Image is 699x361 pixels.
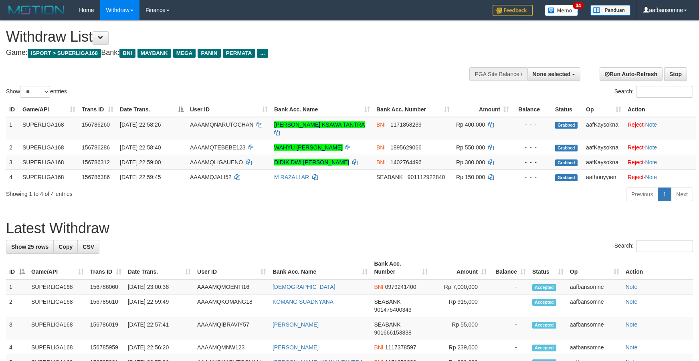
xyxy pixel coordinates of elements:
span: Copy 901112922840 to clipboard [408,174,445,180]
a: [PERSON_NAME] [273,344,319,351]
td: [DATE] 22:57:41 [125,317,194,340]
h4: Game: Bank: [6,49,458,57]
button: None selected [527,67,581,81]
span: None selected [533,71,571,77]
span: SEABANK [376,174,403,180]
th: Date Trans.: activate to sort column ascending [125,256,194,279]
a: WAHYU [PERSON_NAME] [274,144,343,151]
span: PANIN [198,49,220,58]
a: Note [645,144,657,151]
span: Copy 0979241400 to clipboard [385,284,416,290]
a: Next [671,188,693,201]
a: Stop [664,67,687,81]
td: SUPERLIGA168 [19,169,79,184]
span: AAAAMQLIGAUENO [190,159,243,165]
label: Search: [614,86,693,98]
div: PGA Site Balance / [469,67,527,81]
img: Button%20Memo.svg [545,5,578,16]
td: 156785959 [87,340,125,355]
th: User ID: activate to sort column ascending [194,256,269,279]
span: ... [257,49,268,58]
td: aafKaysokna [583,140,624,155]
td: SUPERLIGA168 [19,140,79,155]
th: Op: activate to sort column ascending [567,256,622,279]
span: BNI [374,344,383,351]
span: Copy 901475400343 to clipboard [374,307,411,313]
td: Rp 239,000 [431,340,490,355]
th: Action [624,102,696,117]
img: panduan.png [590,5,630,16]
td: Rp 915,000 [431,294,490,317]
td: [DATE] 22:56:20 [125,340,194,355]
td: AAAAMQIBRAVIY57 [194,317,269,340]
a: Note [626,321,638,328]
td: 2 [6,294,28,317]
span: [DATE] 22:59:00 [120,159,161,165]
span: Accepted [532,299,556,306]
td: AAAAMQMOENTI16 [194,279,269,294]
th: Game/API: activate to sort column ascending [28,256,87,279]
td: aafKaysokna [583,155,624,169]
td: AAAAMQKOMANG18 [194,294,269,317]
th: Bank Acc. Number: activate to sort column ascending [373,102,453,117]
td: · [624,155,696,169]
span: [DATE] 22:59:45 [120,174,161,180]
span: Show 25 rows [11,244,48,250]
td: · [624,117,696,140]
span: [DATE] 22:58:26 [120,121,161,128]
a: Note [645,159,657,165]
td: 4 [6,340,28,355]
a: CSV [77,240,99,254]
a: [PERSON_NAME] [273,321,319,328]
span: Grabbed [555,159,578,166]
span: 34 [573,2,584,9]
a: M RAZALI AR [274,174,309,180]
span: MAYBANK [137,49,171,58]
th: Bank Acc. Name: activate to sort column ascending [271,102,373,117]
a: Reject [628,121,644,128]
span: 156786386 [82,174,110,180]
span: Copy 1117378597 to clipboard [385,344,416,351]
a: Note [645,121,657,128]
label: Show entries [6,86,67,98]
span: Accepted [532,322,556,329]
span: Accepted [532,284,556,291]
span: BNI [376,159,386,165]
th: Status [552,102,583,117]
td: 1 [6,117,19,140]
td: 4 [6,169,19,184]
span: [DATE] 22:58:40 [120,144,161,151]
a: Run Auto-Refresh [600,67,663,81]
a: 1 [658,188,671,201]
th: Status: activate to sort column ascending [529,256,567,279]
div: - - - [515,121,549,129]
span: ISPORT > SUPERLIGA168 [28,49,101,58]
td: 156786060 [87,279,125,294]
div: - - - [515,143,549,151]
span: Copy 1171858239 to clipboard [390,121,422,128]
th: Trans ID: activate to sort column ascending [87,256,125,279]
th: Date Trans.: activate to sort column descending [117,102,187,117]
a: Previous [626,188,658,201]
span: SEABANK [374,298,400,305]
td: SUPERLIGA168 [28,340,87,355]
a: Note [626,284,638,290]
th: Balance [512,102,552,117]
span: BNI [376,144,386,151]
th: Bank Acc. Number: activate to sort column ascending [371,256,431,279]
span: AAAAMQTEBEBE123 [190,144,246,151]
span: BNI [374,284,383,290]
th: ID [6,102,19,117]
span: Grabbed [555,145,578,151]
a: KOMANG SUADNYANA [273,298,333,305]
h1: Withdraw List [6,29,458,45]
span: PERMATA [223,49,255,58]
span: Copy 901666153838 to clipboard [374,329,411,336]
a: Note [626,344,638,351]
td: - [490,340,529,355]
span: AAAAMQJALI52 [190,174,232,180]
td: SUPERLIGA168 [19,155,79,169]
a: Note [626,298,638,305]
span: 156786260 [82,121,110,128]
span: Copy [59,244,73,250]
